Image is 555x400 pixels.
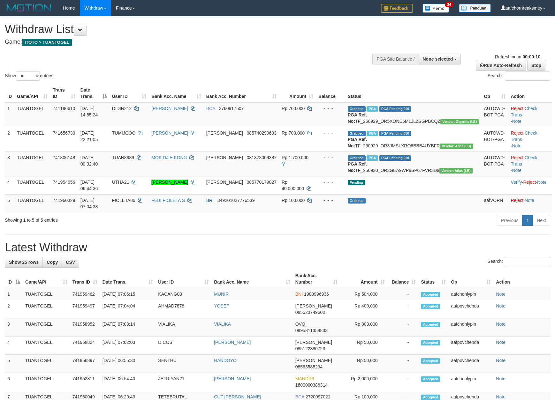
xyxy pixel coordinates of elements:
th: ID: activate to sort column descending [5,270,23,288]
a: VIALIKA [214,322,231,327]
a: [PERSON_NAME] [214,340,251,345]
a: Verify [511,180,522,185]
span: [DATE] 14:55:24 [80,106,98,117]
span: None selected [423,56,453,62]
div: - - - [318,130,343,136]
span: Copy 085122380723 to clipboard [295,346,325,351]
a: [PERSON_NAME] [151,130,188,136]
span: PGA Pending [379,131,411,136]
td: 1 [5,288,23,300]
th: User ID: activate to sort column ascending [110,84,149,102]
span: BCA [206,106,215,111]
th: Bank Acc. Number: activate to sort column ascending [204,84,279,102]
a: [PERSON_NAME] [214,376,251,381]
td: - [387,337,419,355]
td: TUANTOGEL [14,152,50,176]
td: 2 [5,300,23,318]
td: [DATE] 07:04:04 [100,300,156,318]
td: 5 [5,355,23,373]
td: SENTHU [156,355,211,373]
th: Bank Acc. Name: activate to sort column ascending [211,270,293,288]
td: · · [508,152,552,176]
td: 3 [5,152,14,176]
th: Status: activate to sort column ascending [418,270,448,288]
td: TUANTOGEL [14,102,50,127]
td: 4 [5,337,23,355]
td: - [387,288,419,300]
a: Note [496,303,506,308]
a: YOSEP [214,303,229,308]
td: TUANTOGEL [23,318,70,337]
th: Bank Acc. Number: activate to sort column ascending [293,270,340,288]
span: CSV [66,260,75,265]
span: BRI [206,198,214,203]
a: Stop [527,60,545,71]
span: PGA Pending [379,106,411,112]
input: Search: [505,71,550,81]
span: [DATE] 22:21:05 [80,130,98,142]
td: TUANTOGEL [14,127,50,152]
th: Trans ID: activate to sort column ascending [70,270,100,288]
td: TF_250929_OR5XONE5M1JLZSGPBCQZ [345,102,482,127]
td: · · [508,176,552,194]
td: [DATE] 07:06:15 [100,288,156,300]
img: Button%20Memo.svg [422,4,449,13]
span: BNI [295,292,303,297]
span: Show 25 rows [9,260,39,265]
a: Note [496,376,506,381]
td: [DATE] 06:54:40 [100,373,156,391]
td: 741959462 [70,288,100,300]
th: Status [345,84,482,102]
span: TUAN8989 [112,155,134,160]
a: Reject [511,130,523,136]
td: TUANTOGEL [23,355,70,373]
td: aafpovchenda [448,355,493,373]
b: PGA Ref. No: [348,137,367,148]
td: TUANTOGEL [23,337,70,355]
td: aafchonlypin [448,288,493,300]
span: 741960329 [53,198,75,203]
th: Action [493,270,550,288]
span: 741806148 [53,155,75,160]
td: aafVORN [481,194,508,212]
span: Copy 0895811358833 to clipboard [295,328,328,333]
th: Trans ID: activate to sort column ascending [50,84,78,102]
span: Rp 700.000 [282,106,305,111]
th: Balance: activate to sort column ascending [387,270,419,288]
th: Amount: activate to sort column ascending [279,84,316,102]
td: 741956897 [70,355,100,373]
a: Note [512,168,521,173]
span: [PERSON_NAME] [295,358,332,363]
span: [PERSON_NAME] [206,130,243,136]
td: TUANTOGEL [23,300,70,318]
td: 1 [5,102,14,127]
span: Rp 700.000 [282,130,305,136]
span: FIOLETA86 [112,198,135,203]
span: Accepted [421,395,440,400]
span: 34 [445,2,453,7]
span: Accepted [421,304,440,309]
a: Check Trans [511,106,537,117]
span: PGA Pending [379,155,411,161]
td: · [508,194,552,212]
span: Copy 081378009387 to clipboard [247,155,277,160]
a: Previous [497,215,522,226]
span: Copy 08563585234 to clipboard [295,364,323,369]
span: [PERSON_NAME] [295,303,332,308]
td: · · [508,127,552,152]
td: 5 [5,194,14,212]
span: [PERSON_NAME] [206,155,243,160]
span: Grabbed [348,106,366,112]
td: - [387,373,419,391]
span: Accepted [421,358,440,364]
a: Reject [511,155,523,160]
span: OVO [295,322,305,327]
span: [DATE] 00:32:40 [80,155,98,167]
span: Copy 085770179027 to clipboard [247,180,277,185]
td: 2 [5,127,14,152]
td: aafpovchenda [448,300,493,318]
span: 741196610 [53,106,75,111]
span: Marked by aafchonlypin [367,155,378,161]
span: Rp 100.000 [282,198,305,203]
a: MUNIR [214,292,229,297]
